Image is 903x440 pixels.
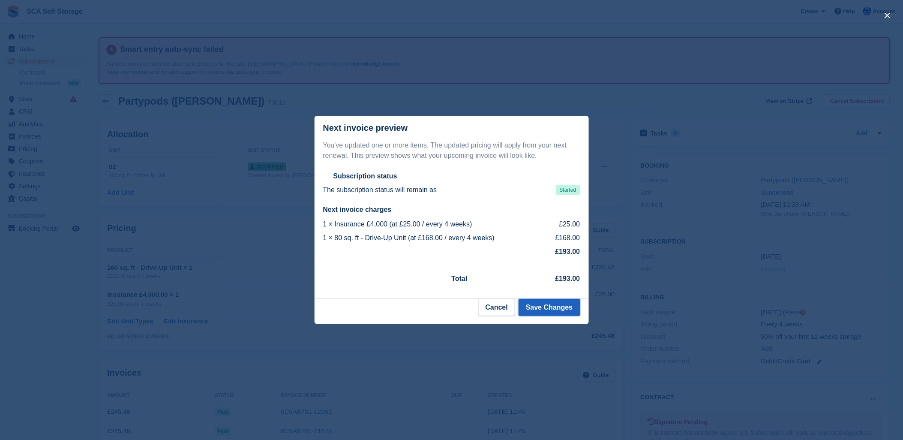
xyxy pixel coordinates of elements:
strong: £193.00 [555,248,580,255]
h2: Next invoice charges [323,205,580,214]
strong: £193.00 [555,275,580,282]
span: Started [556,185,580,195]
button: Save Changes [519,299,580,316]
p: The subscription status will remain as [323,185,437,195]
button: Cancel [478,299,515,316]
p: Next invoice preview [323,123,408,133]
td: £25.00 [548,217,580,231]
h2: Subscription status [333,172,397,181]
button: close [881,9,894,22]
p: You've updated one or more items. The updated pricing will apply from your next renewal. This pre... [323,140,580,161]
td: £168.00 [548,231,580,245]
strong: Total [452,275,468,282]
td: 1 × 80 sq. ft - Drive-Up Unit (at £168.00 / every 4 weeks) [323,231,548,245]
td: 1 × Insurance £4,000 (at £25.00 / every 4 weeks) [323,217,548,231]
